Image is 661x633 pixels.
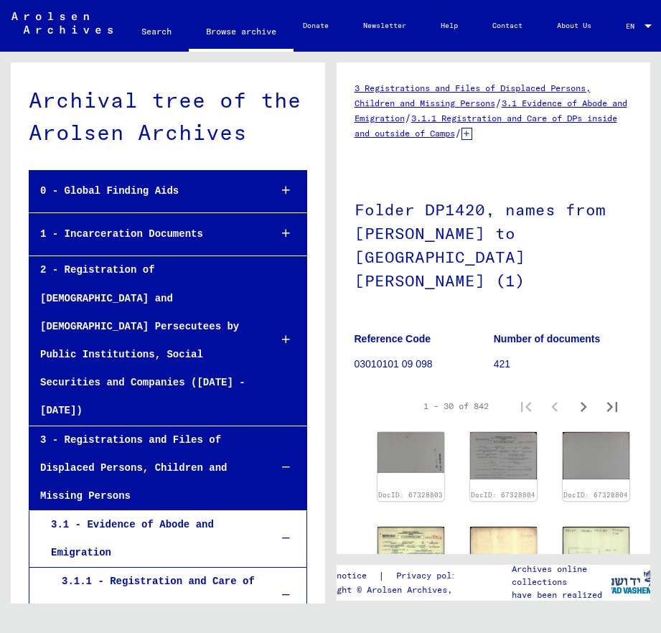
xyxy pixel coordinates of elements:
img: Arolsen_neg.svg [11,12,113,34]
a: Help [423,9,475,43]
div: 1 - Incarceration Documents [29,220,258,248]
a: Contact [475,9,540,43]
img: 001.jpg [563,527,629,569]
a: Search [124,14,189,49]
a: Legal notice [306,568,378,583]
div: | [306,568,484,583]
p: 03010101 09 098 [355,357,493,372]
p: have been realized in partnership with [512,589,611,614]
span: / [405,111,411,124]
div: 1 – 30 of 842 [423,400,489,413]
button: Next page [569,392,598,421]
a: Newsletter [346,9,423,43]
span: / [495,96,502,109]
span: / [455,126,461,139]
img: 001.jpg [378,527,444,574]
button: Previous page [540,392,569,421]
div: 3.1 - Evidence of Abode and Emigration [40,511,259,567]
div: 2 - Registration of [DEMOGRAPHIC_DATA] and [DEMOGRAPHIC_DATA] Persecutees by Public Institutions,... [29,256,258,425]
a: About Us [540,9,609,43]
h1: Folder DP1420, names from [PERSON_NAME] to [GEOGRAPHIC_DATA][PERSON_NAME] (1) [355,177,633,311]
img: yv_logo.png [604,564,658,600]
b: Reference Code [355,333,431,344]
a: 3.1.1 Registration and Care of DPs inside and outside of Camps [355,113,617,139]
div: Archival tree of the Arolsen Archives [29,84,307,149]
div: 0 - Global Finding Aids [29,177,258,205]
img: 002.jpg [378,432,444,473]
img: 001.jpg [470,432,537,479]
img: 002.jpg [470,527,537,575]
p: Copyright © Arolsen Archives, 2021 [306,583,484,596]
a: DocID: 67328804 [471,491,535,499]
button: Last page [598,392,627,421]
b: Number of documents [494,333,601,344]
a: Privacy policy [385,568,484,583]
a: Donate [286,9,346,43]
div: 3.1.1 - Registration and Care of DPs inside and outside of Camps [51,568,259,624]
p: 421 [494,357,632,372]
a: 3 Registrations and Files of Displaced Persons, Children and Missing Persons [355,83,591,108]
p: The Arolsen Archives online collections [512,550,611,589]
span: EN [626,22,642,30]
a: DocID: 67328804 [563,491,628,499]
a: Browse archive [189,14,294,52]
div: 3 - Registrations and Files of Displaced Persons, Children and Missing Persons [29,426,258,511]
a: DocID: 67328803 [378,491,443,499]
button: First page [512,392,540,421]
img: 002.jpg [563,432,629,479]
